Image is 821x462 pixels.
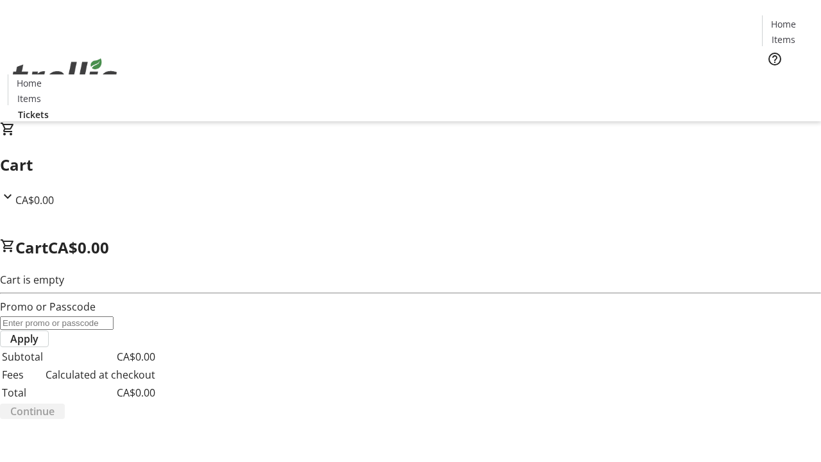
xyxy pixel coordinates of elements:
[17,92,41,105] span: Items
[763,33,804,46] a: Items
[8,108,59,121] a: Tickets
[8,92,49,105] a: Items
[8,76,49,90] a: Home
[1,384,44,401] td: Total
[762,46,788,72] button: Help
[10,331,38,346] span: Apply
[48,237,109,258] span: CA$0.00
[771,17,796,31] span: Home
[8,44,122,108] img: Orient E2E Organization 8EfLua6WHE's Logo
[45,348,156,365] td: CA$0.00
[45,366,156,383] td: Calculated at checkout
[45,384,156,401] td: CA$0.00
[772,74,803,88] span: Tickets
[763,17,804,31] a: Home
[18,108,49,121] span: Tickets
[772,33,795,46] span: Items
[17,76,42,90] span: Home
[1,366,44,383] td: Fees
[762,74,813,88] a: Tickets
[15,193,54,207] span: CA$0.00
[1,348,44,365] td: Subtotal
